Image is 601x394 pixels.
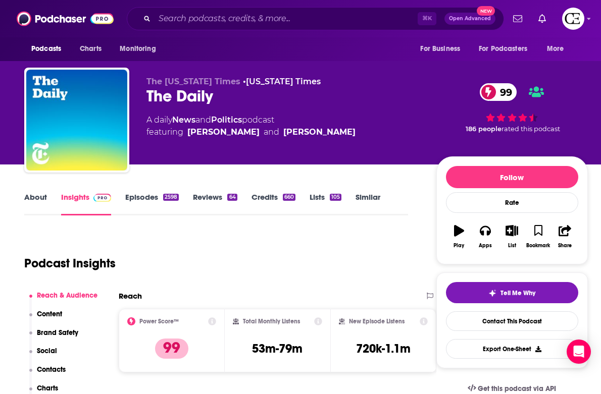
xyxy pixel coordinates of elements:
[252,341,303,356] h3: 53m-79m
[490,83,517,101] span: 99
[446,282,578,303] button: tell me why sparkleTell Me Why
[436,77,588,139] div: 99 186 peoplerated this podcast
[525,218,552,255] button: Bookmark
[478,384,556,393] span: Get this podcast via API
[356,192,380,215] a: Similar
[24,256,116,271] h1: Podcast Insights
[349,318,405,325] h2: New Episode Listens
[120,42,156,56] span: Monitoring
[264,126,279,138] span: and
[418,12,436,25] span: ⌘ K
[31,42,61,56] span: Podcasts
[155,339,188,359] p: 99
[246,77,321,86] a: [US_STATE] Times
[446,192,578,213] div: Rate
[562,8,584,30] img: User Profile
[37,347,57,355] p: Social
[477,6,495,16] span: New
[472,218,498,255] button: Apps
[61,192,111,215] a: InsightsPodchaser Pro
[29,365,66,384] button: Contacts
[163,194,179,201] div: 2598
[155,11,418,27] input: Search podcasts, credits, & more...
[37,365,66,374] p: Contacts
[540,39,577,59] button: open menu
[193,192,237,215] a: Reviews64
[29,310,63,328] button: Content
[195,115,211,125] span: and
[37,328,78,337] p: Brand Safety
[356,341,411,356] h3: 720k-1.1m
[446,218,472,255] button: Play
[24,192,47,215] a: About
[73,39,108,59] a: Charts
[472,39,542,59] button: open menu
[420,42,460,56] span: For Business
[454,243,464,249] div: Play
[466,125,502,133] span: 186 people
[449,16,491,21] span: Open Advanced
[119,291,142,301] h2: Reach
[330,194,341,201] div: 105
[310,192,341,215] a: Lists105
[139,318,179,325] h2: Power Score™
[500,289,535,297] span: Tell Me Why
[446,311,578,331] a: Contact This Podcast
[547,42,564,56] span: More
[508,243,516,249] div: List
[29,347,58,365] button: Social
[93,194,111,202] img: Podchaser Pro
[146,114,356,138] div: A daily podcast
[37,384,58,392] p: Charts
[509,10,526,27] a: Show notifications dropdown
[283,126,356,138] div: [PERSON_NAME]
[29,328,79,347] button: Brand Safety
[127,7,504,30] div: Search podcasts, credits, & more...
[80,42,102,56] span: Charts
[558,243,572,249] div: Share
[552,218,578,255] button: Share
[413,39,473,59] button: open menu
[446,166,578,188] button: Follow
[227,194,237,201] div: 64
[562,8,584,30] button: Show profile menu
[24,39,74,59] button: open menu
[562,8,584,30] span: Logged in as cozyearthaudio
[29,291,98,310] button: Reach & Audience
[498,218,525,255] button: List
[534,10,550,27] a: Show notifications dropdown
[444,13,495,25] button: Open AdvancedNew
[283,194,295,201] div: 660
[243,77,321,86] span: •
[17,9,114,28] img: Podchaser - Follow, Share and Rate Podcasts
[480,83,517,101] a: 99
[113,39,169,59] button: open menu
[502,125,560,133] span: rated this podcast
[187,126,260,138] div: [PERSON_NAME]
[488,289,496,297] img: tell me why sparkle
[146,126,356,138] span: featuring
[479,243,492,249] div: Apps
[446,339,578,359] button: Export One-Sheet
[567,340,591,364] div: Open Intercom Messenger
[146,77,240,86] span: The [US_STATE] Times
[243,318,300,325] h2: Total Monthly Listens
[211,115,242,125] a: Politics
[479,42,527,56] span: For Podcasters
[526,243,550,249] div: Bookmark
[172,115,195,125] a: News
[37,310,62,318] p: Content
[252,192,295,215] a: Credits660
[26,70,127,171] img: The Daily
[125,192,179,215] a: Episodes2598
[37,291,97,300] p: Reach & Audience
